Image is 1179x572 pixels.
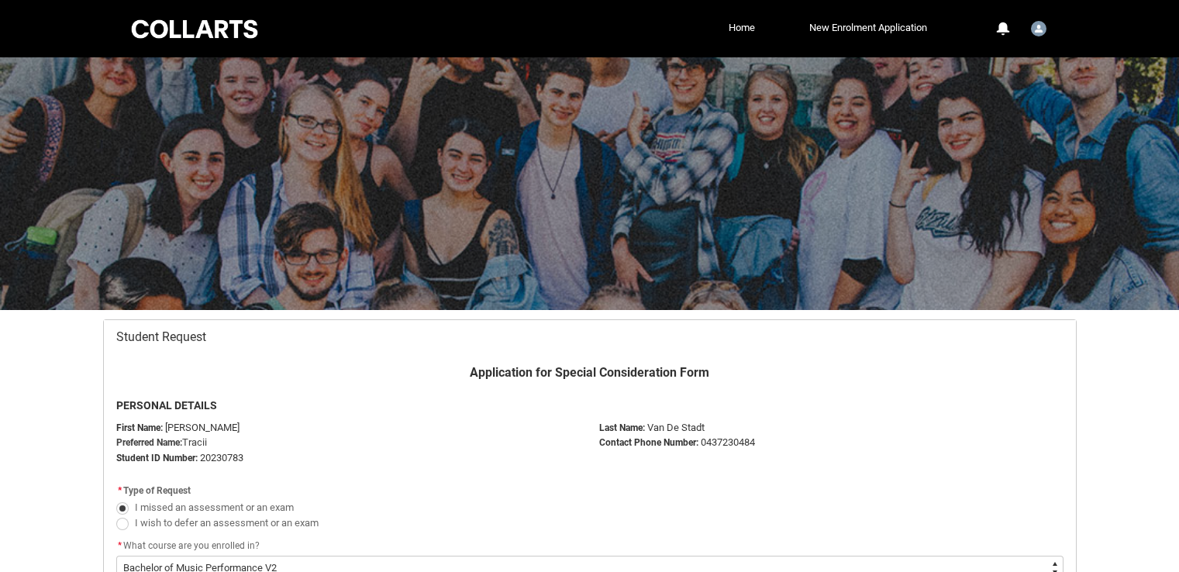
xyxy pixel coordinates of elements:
[1027,15,1050,40] button: User Profile Student.neonknight80
[116,399,217,412] b: PERSONAL DETAILS
[116,420,581,436] p: [PERSON_NAME]
[182,436,207,448] span: Tracii
[116,422,163,433] strong: First Name:
[805,16,931,40] a: New Enrolment Application
[599,420,1064,436] p: Van De Stadt
[118,485,122,496] abbr: required
[599,422,645,433] b: Last Name:
[725,16,759,40] a: Home
[118,540,122,551] abbr: required
[116,453,198,463] strong: Student ID Number:
[470,365,709,380] b: Application for Special Consideration Form
[701,436,755,448] span: 0437230484
[123,540,260,551] span: What course are you enrolled in?
[135,517,319,529] span: I wish to defer an assessment or an exam
[1031,21,1046,36] img: Student.neonknight80
[599,437,698,448] b: Contact Phone Number:
[116,437,182,448] strong: Preferred Name:
[123,485,191,496] span: Type of Request
[116,329,206,345] span: Student Request
[116,450,581,466] p: 20230783
[135,501,294,513] span: I missed an assessment or an exam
